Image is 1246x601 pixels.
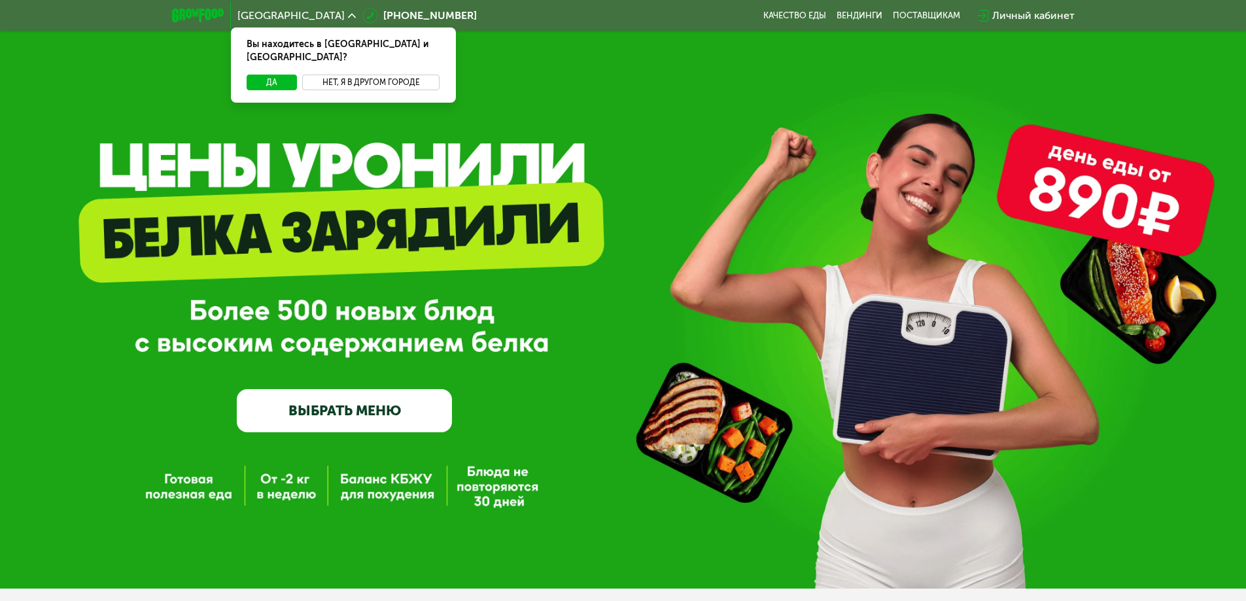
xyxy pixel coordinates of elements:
[763,10,826,21] a: Качество еды
[992,8,1075,24] div: Личный кабинет
[302,75,440,90] button: Нет, я в другом городе
[362,8,477,24] a: [PHONE_NUMBER]
[247,75,297,90] button: Да
[237,389,452,432] a: ВЫБРАТЬ МЕНЮ
[837,10,882,21] a: Вендинги
[237,10,345,21] span: [GEOGRAPHIC_DATA]
[231,27,456,75] div: Вы находитесь в [GEOGRAPHIC_DATA] и [GEOGRAPHIC_DATA]?
[893,10,960,21] div: поставщикам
